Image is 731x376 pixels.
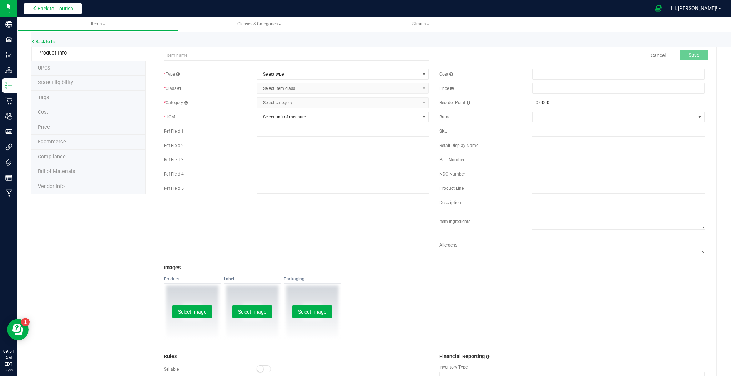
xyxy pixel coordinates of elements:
span: Ref Field 5 [164,186,184,191]
span: Bill of Materials [38,168,75,174]
inline-svg: Facilities [5,36,12,43]
inline-svg: Users [5,113,12,120]
span: Save [689,52,699,58]
span: Product Line [439,186,464,191]
span: Tag [38,95,49,101]
p: 08/22 [3,367,14,373]
span: Ref Field 1 [164,129,184,134]
input: Item name [164,50,429,61]
span: Type [164,72,180,77]
span: Inventory Type [439,364,705,370]
span: Brand [439,115,451,120]
span: Compliance [38,154,66,160]
span: Retail Display Name [439,143,478,148]
span: select [419,69,428,79]
iframe: Resource center [7,319,29,340]
button: Select Image [232,305,272,318]
inline-svg: Inventory [5,82,12,89]
span: Sellable [164,367,179,372]
span: select [419,112,428,122]
span: Price [38,124,50,130]
h3: Images [164,265,705,271]
span: Tag [38,65,50,71]
div: Label [224,276,281,282]
span: Strains [412,21,429,26]
span: Vendor Info [38,183,65,189]
span: Rules [164,354,177,360]
button: Select Image [292,305,332,318]
span: Price [439,86,454,91]
span: Product Info [38,50,67,56]
inline-svg: Manufacturing [5,189,12,197]
div: Product [164,276,221,282]
span: Hi, [PERSON_NAME]! [671,5,717,11]
div: Packaging [284,276,341,282]
span: Cost [38,109,48,115]
span: Ecommerce [38,139,66,145]
a: Cancel [651,52,666,59]
span: Open Ecommerce Menu [650,1,666,15]
span: Financial Reporting [439,354,485,360]
input: 0.0000 [532,98,687,108]
inline-svg: Integrations [5,143,12,151]
button: Select Image [172,305,212,318]
span: Ref Field 2 [164,143,184,148]
p: 09:51 AM EDT [3,348,14,367]
span: Items [91,21,105,26]
span: Class [164,86,181,91]
span: Classes & Categories [237,21,281,26]
button: Save [680,50,708,60]
inline-svg: Reports [5,174,12,181]
span: Part Number [439,157,464,162]
span: Cost [439,72,453,77]
span: Ref Field 3 [164,157,184,162]
span: Allergens [439,243,457,248]
a: Back to List [31,39,58,44]
span: Category [164,100,188,105]
span: UOM [164,115,175,120]
inline-svg: Tags [5,159,12,166]
inline-svg: User Roles [5,128,12,135]
span: Assign this inventory item to the correct financial accounts(s) [486,354,489,359]
inline-svg: Retail [5,97,12,105]
inline-svg: Configuration [5,51,12,59]
span: Select type [257,69,420,79]
span: NDC Number [439,172,465,177]
span: Tag [38,80,73,86]
inline-svg: Distribution [5,67,12,74]
iframe: Resource center unread badge [21,318,30,326]
span: SKU [439,129,448,134]
span: Description [439,200,461,205]
span: Select unit of measure [257,112,420,122]
span: Back to Flourish [37,6,73,11]
span: Ref Field 4 [164,172,184,177]
span: Item Ingredients [439,219,470,224]
inline-svg: Company [5,21,12,28]
button: Back to Flourish [24,3,82,14]
span: Reorder Point [439,100,470,105]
